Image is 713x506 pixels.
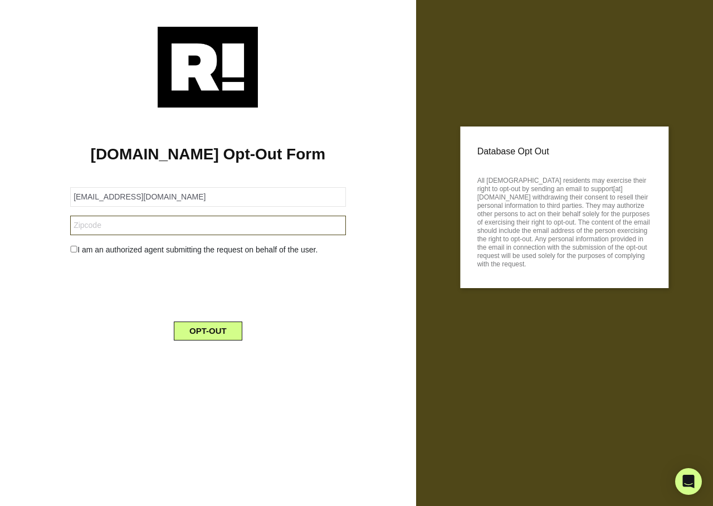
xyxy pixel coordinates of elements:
[62,244,354,256] div: I am an authorized agent submitting the request on behalf of the user.
[477,143,652,160] p: Database Opt Out
[70,187,345,207] input: Email Address
[17,145,399,164] h1: [DOMAIN_NAME] Opt-Out Form
[158,27,258,108] img: Retention.com
[675,468,702,495] div: Open Intercom Messenger
[174,322,242,340] button: OPT-OUT
[70,216,345,235] input: Zipcode
[477,173,652,269] p: All [DEMOGRAPHIC_DATA] residents may exercise their right to opt-out by sending an email to suppo...
[123,265,292,308] iframe: reCAPTCHA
